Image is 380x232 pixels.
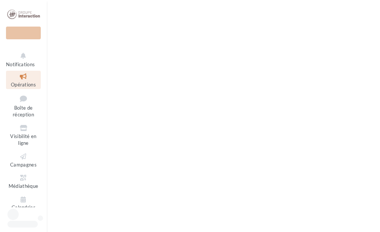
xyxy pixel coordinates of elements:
span: Opérations [11,82,36,88]
a: Visibilité en ligne [6,122,41,148]
div: Nouvelle campagne [6,27,41,39]
span: Campagnes [10,162,37,168]
span: Visibilité en ligne [10,133,36,146]
a: Opérations [6,71,41,89]
a: Campagnes [6,151,41,169]
a: Médiathèque [6,172,41,190]
span: Calendrier [12,205,35,211]
a: Boîte de réception [6,92,41,119]
span: Médiathèque [9,183,39,189]
a: Calendrier [6,194,41,212]
span: Boîte de réception [13,105,34,118]
span: Notifications [6,61,35,67]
